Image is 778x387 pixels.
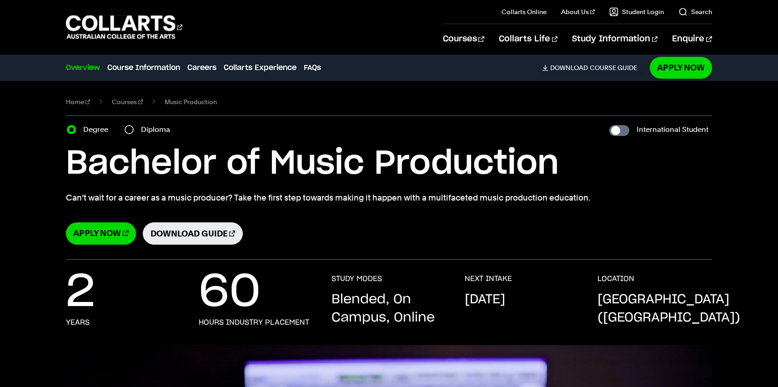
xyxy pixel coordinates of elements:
a: Course Information [107,62,180,73]
div: Go to homepage [66,14,182,40]
a: Collarts Experience [224,62,296,73]
p: [DATE] [465,291,505,309]
p: Blended, On Campus, Online [331,291,446,327]
a: Collarts Life [499,24,557,54]
span: Download [550,64,588,72]
a: DownloadCourse Guide [542,64,644,72]
a: Apply Now [66,222,136,245]
label: Diploma [141,123,176,136]
a: Search [678,7,712,16]
h1: Bachelor of Music Production [66,143,712,184]
a: FAQs [304,62,321,73]
span: Music Production [165,95,217,108]
a: Courses [112,95,143,108]
a: Download Guide [143,222,243,245]
p: Can’t wait for a career as a music producer? Take the first step towards making it happen with a ... [66,191,712,204]
h3: Years [66,318,90,327]
a: Home [66,95,90,108]
h3: NEXT INTAKE [465,274,512,283]
p: [GEOGRAPHIC_DATA] ([GEOGRAPHIC_DATA]) [597,291,740,327]
h3: hours industry placement [199,318,309,327]
a: Apply Now [650,57,712,78]
a: About Us [561,7,595,16]
label: International Student [637,123,708,136]
a: Collarts Online [502,7,547,16]
a: Enquire [672,24,712,54]
a: Courses [443,24,484,54]
label: Degree [83,123,114,136]
a: Study Information [572,24,658,54]
p: 60 [199,274,261,311]
a: Careers [187,62,216,73]
p: 2 [66,274,95,311]
a: Student Login [609,7,664,16]
h3: LOCATION [597,274,634,283]
a: Overview [66,62,100,73]
h3: STUDY MODES [331,274,382,283]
